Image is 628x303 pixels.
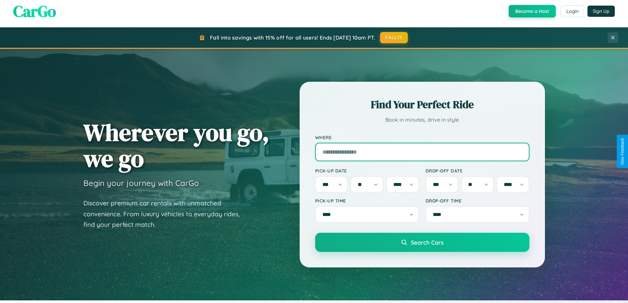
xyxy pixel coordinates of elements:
h3: Begin your journey with CarGo [83,178,199,188]
h2: Find Your Perfect Ride [315,97,529,112]
button: Sign Up [587,6,615,17]
h1: Wherever you go, we go [83,119,269,171]
label: Drop-off Time [426,198,529,203]
button: Become a Host [509,5,556,17]
label: Pick-up Date [315,168,419,173]
label: Drop-off Date [426,168,529,173]
button: FALL15 [380,32,408,43]
p: Book in minutes, drive in style [315,115,529,125]
span: Fall into savings with 15% off for all users! Ends [DATE] 10am PT. [210,34,375,41]
span: CarGo [13,0,56,22]
button: Login [561,5,584,17]
label: Where [315,135,529,140]
button: Search Cars [315,233,529,252]
label: Pick-up Time [315,198,419,203]
p: Discover premium car rentals with unmatched convenience. From luxury vehicles to everyday rides, ... [83,198,248,230]
span: Search Cars [411,239,443,246]
div: Give Feedback [620,138,625,165]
